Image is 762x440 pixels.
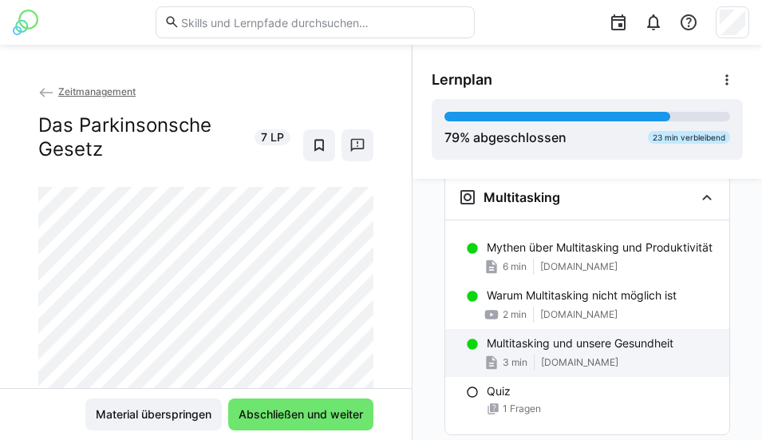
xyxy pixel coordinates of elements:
h3: Multitasking [484,189,560,205]
span: 3 min [503,356,527,369]
div: 23 min verbleibend [648,131,730,144]
a: Zeitmanagement [38,85,136,97]
span: Zeitmanagement [58,85,136,97]
input: Skills und Lernpfade durchsuchen… [180,15,465,30]
div: % abgeschlossen [444,128,567,147]
span: 2 min [503,308,527,321]
button: Material überspringen [85,398,222,430]
span: 1 Fragen [503,402,541,415]
span: Lernplan [432,71,492,89]
p: Multitasking und unsere Gesundheit [487,335,673,351]
p: Quiz [487,383,511,399]
p: Warum Multitasking nicht möglich ist [487,287,677,303]
h2: Das Parkinsonsche Gesetz [38,113,245,161]
span: 79 [444,129,460,145]
span: [DOMAIN_NAME] [540,308,618,321]
span: 7 LP [261,129,284,145]
p: Mythen über Multitasking und Produktivität [487,240,713,256]
span: Material überspringen [93,406,214,422]
span: Abschließen und weiter [236,406,365,422]
span: [DOMAIN_NAME] [541,356,618,369]
span: [DOMAIN_NAME] [540,260,618,273]
button: Abschließen und weiter [228,398,373,430]
span: 6 min [503,260,527,273]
